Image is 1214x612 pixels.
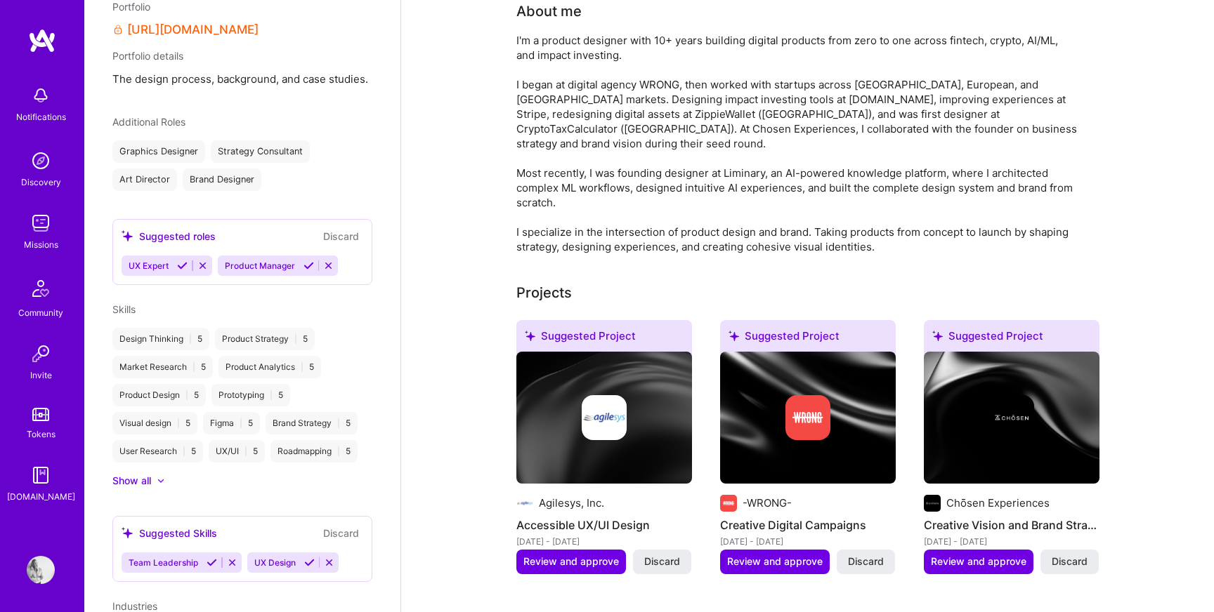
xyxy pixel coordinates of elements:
[209,440,265,463] div: UX/UI 5
[516,1,582,22] div: Tell us a little about yourself
[924,352,1099,484] img: cover
[112,116,185,128] span: Additional Roles
[215,328,315,350] div: Product Strategy 5
[270,440,358,463] div: Roadmapping 5
[720,550,830,573] button: Review and approve
[27,209,55,237] img: teamwork
[27,461,55,489] img: guide book
[24,272,58,305] img: Community
[207,557,217,568] i: Accept
[785,395,830,440] img: Company logo
[27,340,55,368] img: Invite
[112,328,209,350] div: Design Thinking 5
[946,495,1050,510] div: Chōsen Experiences
[525,331,535,341] i: icon SuggestedTeams
[644,554,680,568] span: Discard
[240,418,242,429] span: |
[16,109,66,124] div: Notifications
[924,320,1099,357] div: Suggested Project
[197,260,208,271] i: Reject
[266,412,358,434] div: Brand Strategy 5
[218,356,321,378] div: Product Analytics 5
[337,446,340,457] span: |
[720,320,896,357] div: Suggested Project
[122,526,217,540] div: Suggested Skills
[924,550,1033,573] button: Review and approve
[254,557,296,568] span: UX Design
[1040,550,1099,573] button: Discard
[112,412,197,434] div: Visual design 5
[129,557,198,568] span: Team Leadership
[729,331,739,341] i: icon SuggestedTeams
[516,320,692,357] div: Suggested Project
[32,408,49,421] img: tokens
[720,516,896,534] h4: Creative Digital Campaigns
[304,557,315,568] i: Accept
[127,22,259,37] a: [URL][DOMAIN_NAME]
[112,48,372,63] div: Portfolio details
[932,331,943,341] i: icon SuggestedTeams
[924,534,1099,549] div: [DATE] - [DATE]
[177,260,188,271] i: Accept
[112,384,206,406] div: Product Design 5
[112,600,157,612] span: Industries
[924,495,941,512] img: Company logo
[129,260,169,271] span: UX Expert
[848,554,884,568] span: Discard
[112,140,205,163] div: Graphics Designer
[27,147,55,175] img: discovery
[183,168,261,191] div: Brand Designer
[203,412,260,434] div: Figma 5
[516,550,626,573] button: Review and approve
[211,140,310,163] div: Strategy Consultant
[516,516,692,534] h4: Accessible UX/UI Design
[924,516,1099,534] h4: Creative Vision and Brand Strategy
[516,1,582,22] div: About me
[633,550,691,573] button: Discard
[189,333,192,345] span: |
[337,418,340,429] span: |
[30,368,52,382] div: Invite
[837,550,895,573] button: Discard
[539,495,604,510] div: Agilesys, Inc.
[1052,554,1088,568] span: Discard
[516,534,692,549] div: [DATE] - [DATE]
[177,418,180,429] span: |
[516,282,572,303] div: Projects
[303,260,314,271] i: Accept
[112,440,203,463] div: User Research 5
[720,495,737,512] img: Company logo
[516,495,533,512] img: Company logo
[27,427,56,441] div: Tokens
[112,474,151,488] div: Show all
[319,525,363,541] button: Discard
[301,361,303,373] span: |
[225,260,295,271] span: Product Manager
[989,395,1034,440] img: Company logo
[112,356,213,378] div: Market Research 5
[122,230,133,242] i: icon SuggestedTeams
[183,446,185,457] span: |
[112,72,372,86] span: The design process, background, and case studies.
[23,556,58,584] a: User Avatar
[7,489,75,504] div: [DOMAIN_NAME]
[523,554,619,568] span: Review and approve
[192,361,195,373] span: |
[727,554,823,568] span: Review and approve
[112,303,136,315] span: Skills
[931,554,1026,568] span: Review and approve
[27,556,55,584] img: User Avatar
[720,534,896,549] div: [DATE] - [DATE]
[27,81,55,109] img: bell
[112,1,150,13] span: Portfolio
[720,352,896,484] img: cover
[185,390,188,401] span: |
[582,395,627,440] img: Company logo
[516,352,692,484] img: cover
[227,557,237,568] i: Reject
[294,333,297,345] span: |
[112,168,177,191] div: Art Director
[28,28,56,53] img: logo
[122,527,133,539] i: icon SuggestedTeams
[743,495,792,510] div: -WRONG-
